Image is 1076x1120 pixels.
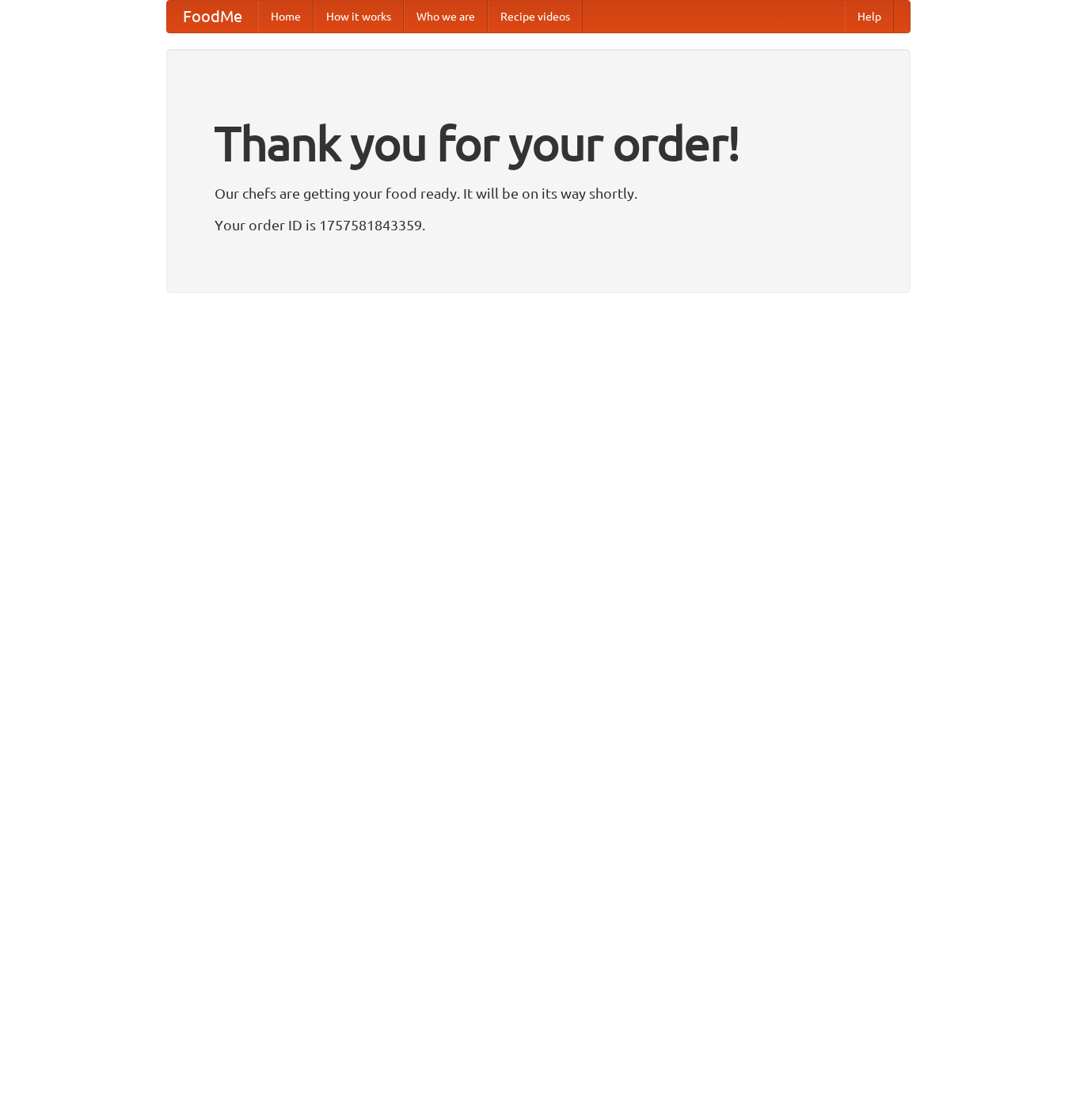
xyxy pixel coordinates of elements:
a: Help [845,1,894,32]
p: Your order ID is 1757581843359. [215,213,862,237]
a: Home [258,1,314,32]
h1: Thank you for your order! [215,105,862,181]
a: Recipe videos [488,1,583,32]
a: How it works [314,1,404,32]
a: FoodMe [167,1,258,32]
a: Who we are [404,1,488,32]
p: Our chefs are getting your food ready. It will be on its way shortly. [215,181,862,205]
